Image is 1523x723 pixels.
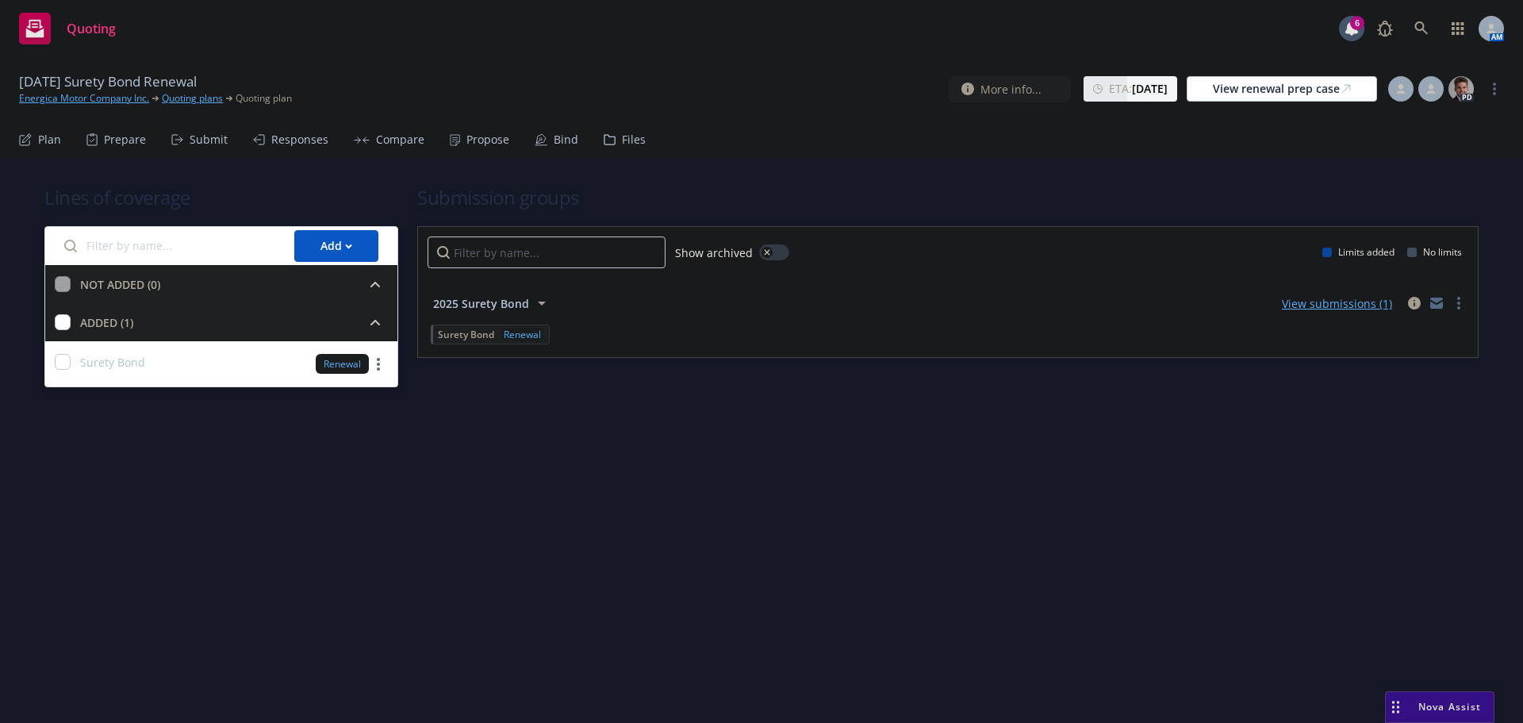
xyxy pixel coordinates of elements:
[80,276,160,293] div: NOT ADDED (0)
[1448,76,1474,102] img: photo
[1385,691,1494,723] button: Nova Assist
[104,133,146,146] div: Prepare
[1109,80,1168,97] span: ETA :
[162,91,223,106] a: Quoting plans
[1369,13,1401,44] a: Report a Bug
[1187,76,1377,102] a: View renewal prep case
[1386,692,1406,722] div: Drag to move
[369,355,388,374] a: more
[236,91,292,106] span: Quoting plan
[1406,13,1437,44] a: Search
[1282,296,1392,311] a: View submissions (1)
[55,230,285,262] input: Filter by name...
[1427,294,1446,313] a: mail
[554,133,578,146] div: Bind
[466,133,509,146] div: Propose
[80,314,133,331] div: ADDED (1)
[675,244,753,261] span: Show archived
[80,271,388,297] button: NOT ADDED (0)
[19,91,149,106] a: Energica Motor Company Inc.
[67,22,116,35] span: Quoting
[271,133,328,146] div: Responses
[428,237,666,268] input: Filter by name...
[501,328,544,341] div: Renewal
[320,231,352,261] div: Add
[949,76,1071,102] button: More info...
[1213,77,1351,101] div: View renewal prep case
[38,133,61,146] div: Plan
[190,133,228,146] div: Submit
[1418,700,1481,713] span: Nova Assist
[19,72,197,91] span: [DATE] Surety Bond Renewal
[1322,245,1394,259] div: Limits added
[417,184,1479,210] h1: Submission groups
[294,230,378,262] button: Add
[13,6,122,51] a: Quoting
[428,287,557,319] button: 2025 Surety Bond
[316,354,369,374] div: Renewal
[44,184,398,210] h1: Lines of coverage
[1132,81,1168,96] strong: [DATE]
[80,354,145,371] span: Surety Bond
[1449,294,1468,313] a: more
[622,133,646,146] div: Files
[1442,13,1474,44] a: Switch app
[1485,79,1504,98] a: more
[1407,245,1462,259] div: No limits
[1350,16,1364,30] div: 6
[438,328,494,341] span: Surety Bond
[1405,294,1424,313] a: circleInformation
[376,133,424,146] div: Compare
[433,295,529,312] span: 2025 Surety Bond
[80,310,388,335] button: ADDED (1)
[980,81,1042,98] span: More info...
